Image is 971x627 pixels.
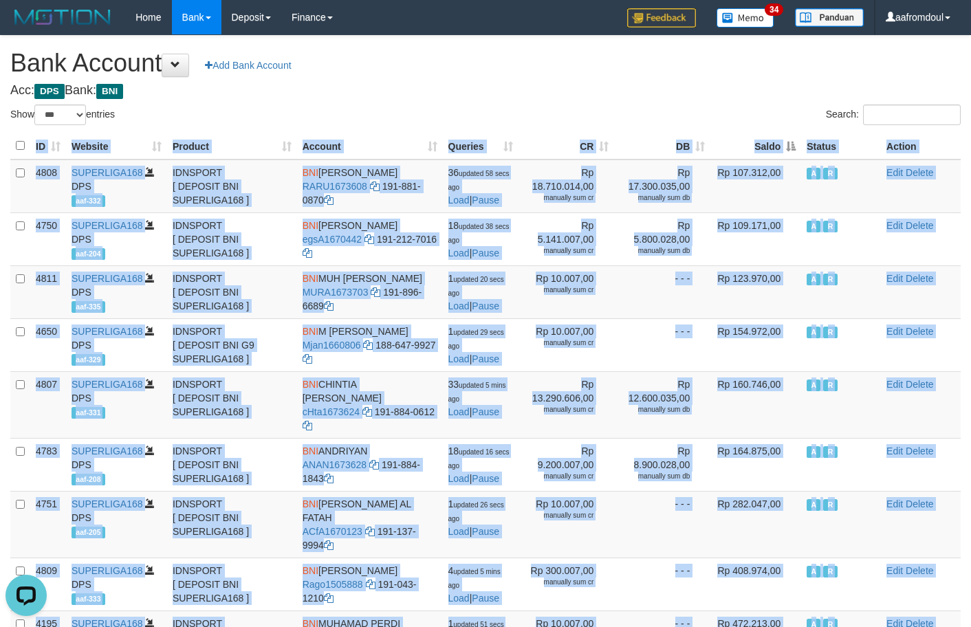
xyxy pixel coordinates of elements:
a: Pause [472,473,499,484]
span: updated 26 secs ago [448,501,504,522]
td: - - - [614,491,710,558]
a: Mjan1660806 [303,340,361,351]
a: SUPERLIGA168 [72,445,143,456]
a: Edit [886,220,903,231]
td: [PERSON_NAME] 191-881-0870 [297,159,443,213]
td: - - - [614,265,710,318]
a: Delete [906,565,933,576]
a: SUPERLIGA168 [72,167,143,178]
td: IDNSPORT [ DEPOSIT BNI SUPERLIGA168 ] [167,159,297,213]
td: - - - [614,558,710,610]
span: 33 [448,379,506,404]
td: Rp 300.007,00 [519,558,614,610]
a: Pause [472,526,499,537]
span: 18 [448,220,510,245]
div: manually sum db [620,246,690,256]
span: aaf-205 [72,527,105,538]
a: Load [448,473,470,484]
th: Website: activate to sort column ascending [66,133,167,159]
a: Copy egsA1670442 to clipboard [364,234,374,245]
div: manually sum cr [524,472,593,481]
a: Edit [886,167,903,178]
td: Rp 17.300.035,00 [614,159,710,213]
span: 1 [448,326,504,351]
td: M [PERSON_NAME] 188-647-9927 [297,318,443,371]
span: | [448,379,506,417]
td: - - - [614,318,710,371]
a: Pause [472,195,499,206]
td: 4811 [30,265,66,318]
span: updated 38 secs ago [448,223,510,244]
span: Running [823,566,837,577]
span: aaf-208 [72,474,105,485]
td: 4807 [30,371,66,438]
span: Active [807,499,820,511]
a: Delete [906,498,933,509]
a: Load [448,195,470,206]
a: Delete [906,273,933,284]
input: Search: [863,104,961,125]
span: updated 29 secs ago [448,329,504,350]
img: Feedback.jpg [627,8,696,27]
span: Running [823,446,837,458]
a: ANAN1673628 [303,459,367,470]
span: 1 [448,498,504,523]
a: Delete [906,445,933,456]
td: 4808 [30,159,66,213]
td: IDNSPORT [ DEPOSIT BNI SUPERLIGA168 ] [167,212,297,265]
span: 4 [448,565,501,590]
span: Active [807,379,820,391]
th: Status [801,133,881,159]
td: Rp 13.290.606,00 [519,371,614,438]
td: DPS [66,371,167,438]
span: Running [823,499,837,511]
th: ID: activate to sort column ascending [30,133,66,159]
button: Open LiveChat chat widget [6,5,47,47]
a: ACfA1670123 [303,526,362,537]
td: [PERSON_NAME] 191-212-7016 [297,212,443,265]
a: Copy ANAN1673628 to clipboard [369,459,379,470]
div: manually sum cr [524,577,593,587]
div: manually sum db [620,405,690,415]
div: manually sum cr [524,511,593,520]
td: Rp 282.047,00 [710,491,801,558]
a: Delete [906,326,933,337]
td: MUH [PERSON_NAME] 191-896-6689 [297,265,443,318]
span: 1 [448,273,504,298]
span: BNI [303,379,318,390]
span: aaf-331 [72,407,105,419]
span: BNI [303,565,318,576]
a: Copy 1912127016 to clipboard [303,247,312,258]
span: BNI [303,273,318,284]
td: 4750 [30,212,66,265]
td: IDNSPORT [ DEPOSIT BNI SUPERLIGA168 ] [167,371,297,438]
td: Rp 154.972,00 [710,318,801,371]
td: Rp 18.710.014,00 [519,159,614,213]
td: Rp 109.171,00 [710,212,801,265]
a: Copy RARU1673608 to clipboard [370,181,380,192]
td: Rp 10.007,00 [519,491,614,558]
img: panduan.png [795,8,864,27]
span: 36 [448,167,510,192]
a: Copy Mjan1660806 to clipboard [363,340,373,351]
a: Edit [886,498,903,509]
th: Product: activate to sort column ascending [167,133,297,159]
td: IDNSPORT [ DEPOSIT BNI SUPERLIGA168 ] [167,491,297,558]
a: Copy 1918810870 to clipboard [324,195,334,206]
td: Rp 10.007,00 [519,318,614,371]
span: Running [823,327,837,338]
a: Pause [472,593,499,604]
a: Copy ACfA1670123 to clipboard [365,526,375,537]
span: Active [807,446,820,458]
td: IDNSPORT [ DEPOSIT BNI G9 SUPERLIGA168 ] [167,318,297,371]
a: Load [448,300,470,311]
td: DPS [66,318,167,371]
span: updated 20 secs ago [448,276,504,297]
td: IDNSPORT [ DEPOSIT BNI SUPERLIGA168 ] [167,265,297,318]
span: Running [823,274,837,285]
img: MOTION_logo.png [10,7,115,27]
td: IDNSPORT [ DEPOSIT BNI SUPERLIGA168 ] [167,438,297,491]
span: | [448,565,501,604]
a: Edit [886,326,903,337]
td: 4650 [30,318,66,371]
